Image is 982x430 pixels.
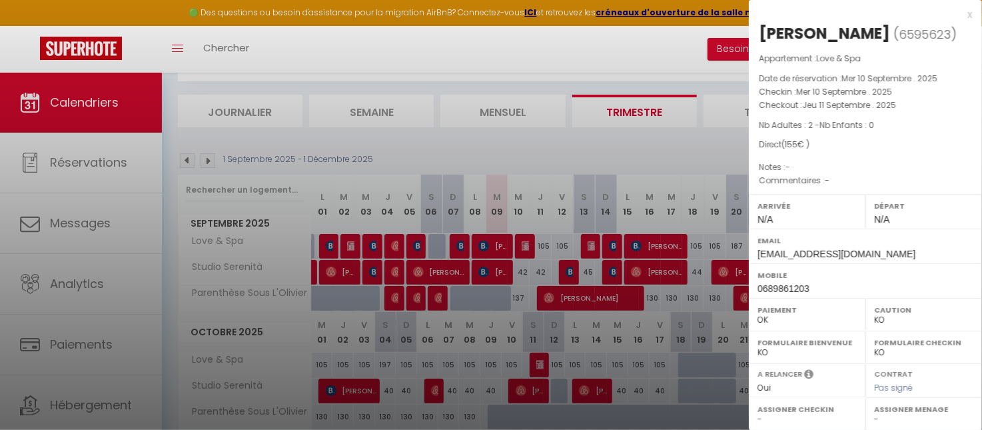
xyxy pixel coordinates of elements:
div: Direct [759,139,972,151]
span: ( € ) [781,139,809,150]
p: Appartement : [759,52,972,65]
label: Contrat [874,369,913,377]
label: Formulaire Bienvenue [757,336,857,349]
label: Caution [874,303,973,317]
span: - [825,175,829,186]
span: Jeu 11 Septembre . 2025 [802,99,896,111]
div: x [749,7,972,23]
span: - [785,161,790,173]
label: Assigner Checkin [757,403,857,416]
span: [EMAIL_ADDRESS][DOMAIN_NAME] [757,249,915,259]
label: A relancer [757,369,802,380]
button: Ouvrir le widget de chat LiveChat [11,5,51,45]
p: Checkin : [759,85,972,99]
p: Commentaires : [759,174,972,187]
span: Nb Enfants : 0 [819,119,874,131]
label: Mobile [757,269,973,282]
span: N/A [874,214,889,225]
span: Mer 10 Septembre . 2025 [841,73,937,84]
div: [PERSON_NAME] [759,23,890,44]
label: Email [757,234,973,247]
span: Mer 10 Septembre . 2025 [796,86,892,97]
span: N/A [757,214,773,225]
span: Nb Adultes : 2 - [759,119,874,131]
i: Sélectionner OUI si vous souhaiter envoyer les séquences de messages post-checkout [804,369,813,383]
label: Formulaire Checkin [874,336,973,349]
p: Date de réservation : [759,72,972,85]
p: Checkout : [759,99,972,112]
span: 155 [785,139,797,150]
span: 6595623 [899,26,951,43]
span: Love & Spa [816,53,861,64]
span: Pas signé [874,382,913,393]
label: Assigner Menage [874,403,973,416]
p: Notes : [759,161,972,174]
span: 0689861203 [757,283,809,294]
span: ( ) [893,25,957,43]
label: Paiement [757,303,857,317]
label: Arrivée [757,199,857,213]
label: Départ [874,199,973,213]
